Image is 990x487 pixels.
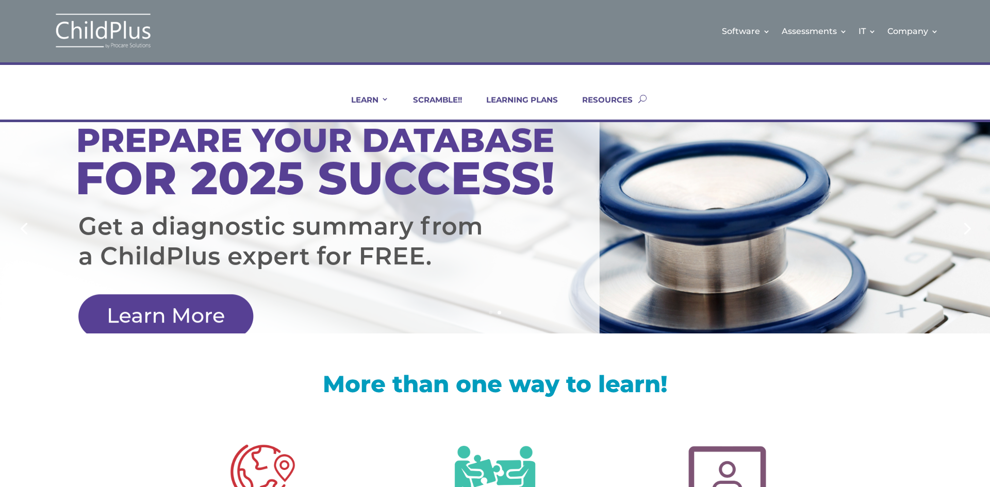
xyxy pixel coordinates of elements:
[782,10,847,52] a: Assessments
[498,311,501,314] a: 2
[400,95,462,120] a: SCRAMBLE!!
[165,372,825,400] h1: More than one way to learn!
[859,10,876,52] a: IT
[887,10,938,52] a: Company
[473,95,558,120] a: LEARNING PLANS
[569,95,633,120] a: RESOURCES
[489,311,492,314] a: 1
[338,95,389,120] a: LEARN
[722,10,770,52] a: Software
